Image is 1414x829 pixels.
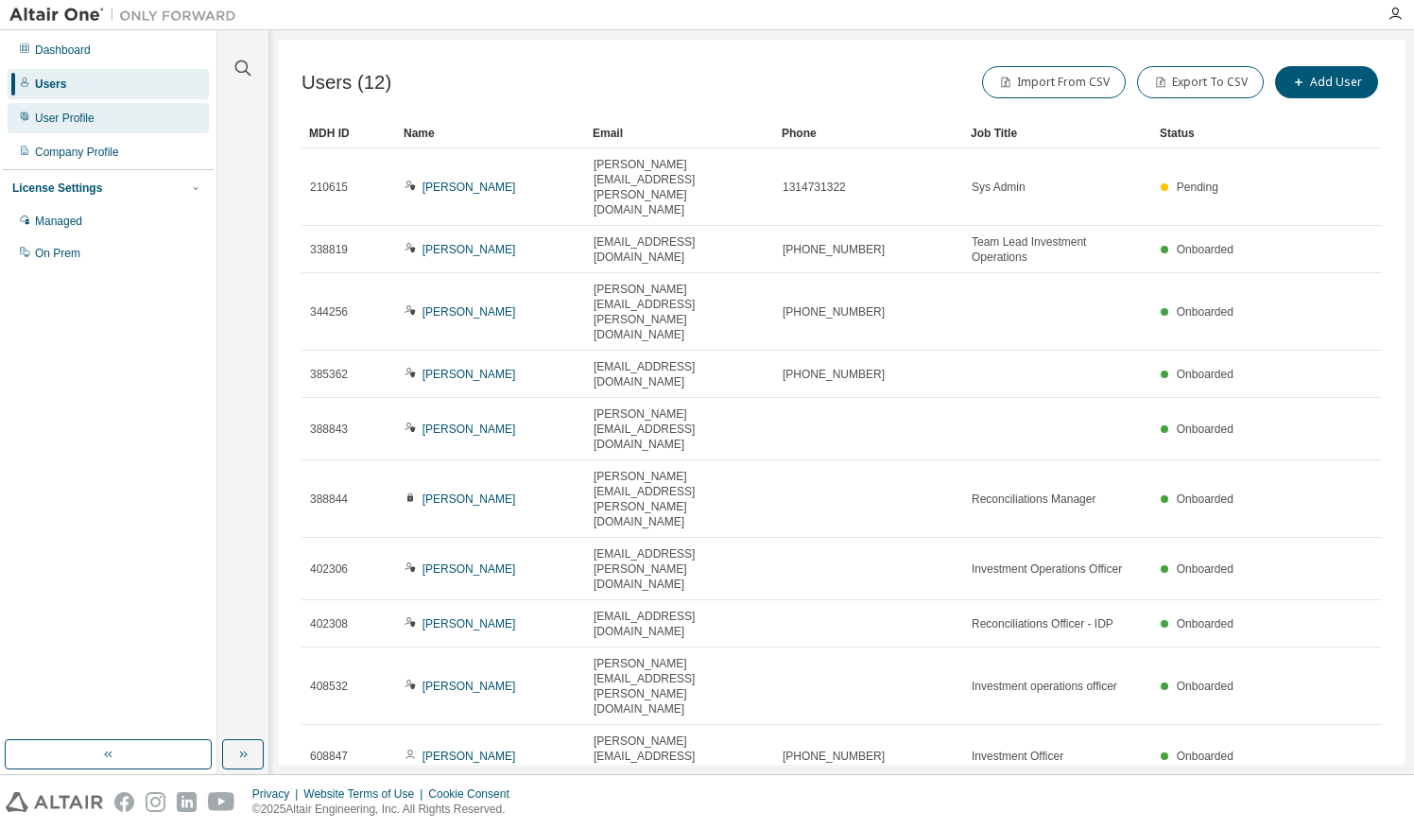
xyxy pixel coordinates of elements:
span: [PHONE_NUMBER] [783,304,885,320]
div: Website Terms of Use [303,786,428,802]
a: [PERSON_NAME] [422,562,516,576]
span: [PHONE_NUMBER] [783,242,885,257]
div: License Settings [12,181,102,196]
span: [PERSON_NAME][EMAIL_ADDRESS][PERSON_NAME][DOMAIN_NAME] [594,656,766,717]
span: [EMAIL_ADDRESS][DOMAIN_NAME] [594,234,766,265]
span: [PERSON_NAME][EMAIL_ADDRESS][DOMAIN_NAME] [594,406,766,452]
a: [PERSON_NAME] [422,750,516,763]
div: Privacy [252,786,303,802]
span: Onboarded [1177,243,1233,256]
span: [EMAIL_ADDRESS][DOMAIN_NAME] [594,609,766,639]
span: Sys Admin [972,180,1026,195]
button: Import From CSV [982,66,1126,98]
span: [PHONE_NUMBER] [783,367,885,382]
p: © 2025 Altair Engineering, Inc. All Rights Reserved. [252,802,521,818]
span: Onboarded [1177,492,1233,506]
span: Onboarded [1177,368,1233,381]
span: 210615 [310,180,348,195]
div: Company Profile [35,145,119,160]
span: 385362 [310,367,348,382]
span: [EMAIL_ADDRESS][DOMAIN_NAME] [594,359,766,389]
img: linkedin.svg [177,792,197,812]
span: [PHONE_NUMBER] [783,749,885,764]
span: Reconciliations Officer - IDP [972,616,1113,631]
a: [PERSON_NAME] [422,368,516,381]
span: [PERSON_NAME][EMAIL_ADDRESS][DOMAIN_NAME] [594,734,766,779]
span: 402308 [310,616,348,631]
div: User Profile [35,111,95,126]
span: [EMAIL_ADDRESS][PERSON_NAME][DOMAIN_NAME] [594,546,766,592]
span: Pending [1177,181,1218,194]
div: Cookie Consent [428,786,520,802]
button: Export To CSV [1137,66,1264,98]
img: altair_logo.svg [6,792,103,812]
span: 388844 [310,492,348,507]
div: Job Title [971,118,1145,148]
span: [PERSON_NAME][EMAIL_ADDRESS][PERSON_NAME][DOMAIN_NAME] [594,282,766,342]
div: Managed [35,214,82,229]
a: [PERSON_NAME] [422,181,516,194]
button: Add User [1275,66,1378,98]
span: Onboarded [1177,423,1233,436]
span: [PERSON_NAME][EMAIL_ADDRESS][PERSON_NAME][DOMAIN_NAME] [594,469,766,529]
div: MDH ID [309,118,388,148]
div: Phone [782,118,956,148]
span: Users (12) [302,72,391,94]
span: Investment Operations Officer [972,561,1122,577]
span: 338819 [310,242,348,257]
div: On Prem [35,246,80,261]
img: instagram.svg [146,792,165,812]
span: Onboarded [1177,680,1233,693]
span: 608847 [310,749,348,764]
a: [PERSON_NAME] [422,617,516,630]
span: 408532 [310,679,348,694]
a: [PERSON_NAME] [422,243,516,256]
div: Email [593,118,767,148]
span: 402306 [310,561,348,577]
a: [PERSON_NAME] [422,305,516,319]
a: [PERSON_NAME] [422,492,516,506]
span: Investment Officer [972,749,1063,764]
span: [PERSON_NAME][EMAIL_ADDRESS][PERSON_NAME][DOMAIN_NAME] [594,157,766,217]
div: Dashboard [35,43,91,58]
span: Reconciliations Manager [972,492,1095,507]
img: youtube.svg [208,792,235,812]
span: 344256 [310,304,348,320]
a: [PERSON_NAME] [422,680,516,693]
span: Onboarded [1177,617,1233,630]
span: 388843 [310,422,348,437]
a: [PERSON_NAME] [422,423,516,436]
span: 1314731322 [783,180,846,195]
span: Onboarded [1177,750,1233,763]
span: Onboarded [1177,305,1233,319]
span: Team Lead Investment Operations [972,234,1144,265]
span: Onboarded [1177,562,1233,576]
img: facebook.svg [114,792,134,812]
span: Investment operations officer [972,679,1117,694]
img: Altair One [9,6,246,25]
div: Users [35,77,66,92]
div: Name [404,118,578,148]
div: Status [1160,118,1284,148]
